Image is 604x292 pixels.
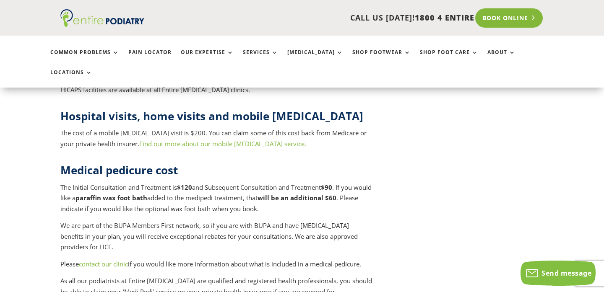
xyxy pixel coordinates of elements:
[60,109,363,124] strong: Hospital visits, home visits and mobile [MEDICAL_DATA]
[60,9,144,27] img: logo (1)
[487,49,515,67] a: About
[177,183,192,191] strong: $120
[139,140,306,148] a: Find out more about our mobile [MEDICAL_DATA] service.
[75,194,147,202] strong: paraffin wax foot bath
[60,163,178,178] strong: Medical pedicure cost
[415,13,474,23] span: 1800 4 ENTIRE
[321,183,332,191] strong: $90
[243,49,278,67] a: Services
[60,182,374,221] p: The Initial Consultation and Treatment is and Subsequent Consultation and Treatment . If you woul...
[50,70,92,88] a: Locations
[287,49,343,67] a: [MEDICAL_DATA]
[420,49,478,67] a: Shop Foot Care
[521,261,596,286] button: Send message
[475,8,543,28] a: Book Online
[60,20,144,28] a: Entire Podiatry
[352,49,411,67] a: Shop Footwear
[60,85,374,96] p: HICAPS facilities are available at all Entire [MEDICAL_DATA] clinics.
[181,49,234,67] a: Our Expertise
[60,259,374,276] p: Please if you would like more information about what is included in a medical pedicure.
[60,220,374,259] p: We are part of the BUPA Members First network, so if you are with BUPA and have [MEDICAL_DATA] be...
[172,13,474,23] p: CALL US [DATE]!
[542,269,591,278] span: Send message
[60,128,374,149] p: The cost of a mobile [MEDICAL_DATA] visit is $200. You can claim some of this cost back from Medi...
[258,194,336,202] strong: will be an additional $60
[50,49,119,67] a: Common Problems
[79,260,128,268] a: contact our clinic
[128,49,172,67] a: Pain Locator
